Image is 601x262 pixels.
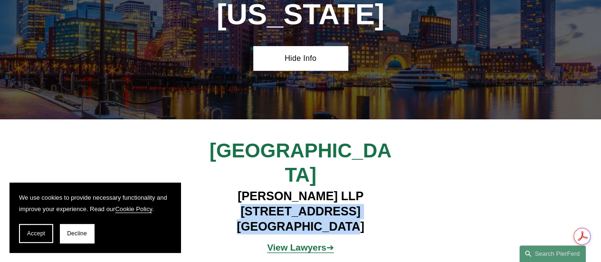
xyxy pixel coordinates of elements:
[19,224,53,243] button: Accept
[267,243,334,252] a: View Lawyers➔
[10,183,181,252] section: Cookie banner
[183,189,418,234] h4: [PERSON_NAME] LLP [STREET_ADDRESS] [GEOGRAPHIC_DATA]
[267,243,326,252] strong: View Lawyers
[67,230,87,237] span: Decline
[60,224,94,243] button: Decline
[19,192,171,214] p: We use cookies to provide necessary functionality and improve your experience. Read our .
[27,230,45,237] span: Accept
[210,139,391,186] span: [GEOGRAPHIC_DATA]
[115,205,152,213] a: Cookie Policy
[267,243,334,252] span: ➔
[519,245,586,262] a: Search this site
[253,46,347,70] a: Hide Info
